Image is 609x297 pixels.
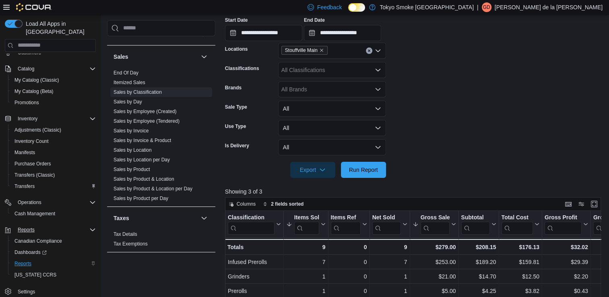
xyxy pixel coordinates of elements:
button: [US_STATE] CCRS [8,269,99,280]
span: Dashboards [14,249,47,256]
div: Total Cost [501,214,533,234]
h3: Taxes [114,214,129,222]
span: Dashboards [11,248,96,257]
button: Inventory Count [8,136,99,147]
div: $208.15 [461,242,496,252]
button: Open list of options [375,86,381,93]
span: Catalog [18,66,34,72]
div: Items Sold [294,214,319,234]
button: All [278,120,386,136]
button: Open list of options [375,47,381,54]
a: Transfers [11,181,38,191]
div: Prerolls [228,286,281,296]
span: Inventory Count [14,138,49,144]
button: Reports [2,224,99,235]
span: Settings [14,286,96,296]
button: Operations [2,197,99,208]
div: 0 [330,257,367,267]
div: Grinders [228,272,281,281]
input: Press the down key to open a popover containing a calendar. [225,25,302,41]
button: My Catalog (Beta) [8,86,99,97]
button: Catalog [2,63,99,74]
button: 2 fields sorted [260,199,307,209]
button: Columns [225,199,259,209]
span: Sales by Product & Location per Day [114,186,192,192]
span: Tax Details [114,231,137,237]
a: End Of Day [114,70,138,76]
span: Inventory Count [11,136,96,146]
a: Sales by Day [114,99,142,105]
label: Use Type [225,123,246,130]
button: Keyboard shortcuts [564,199,573,209]
label: Start Date [225,17,248,23]
button: All [278,139,386,155]
div: $14.70 [461,272,496,281]
a: Sales by Location per Day [114,157,170,163]
span: Reports [14,260,31,267]
h3: Sales [114,53,128,61]
a: Sales by Product & Location [114,176,174,182]
button: Total Cost [501,214,539,234]
span: Manifests [11,148,96,157]
div: 0 [330,242,367,252]
a: Inventory Count [11,136,52,146]
span: Sales by Employee (Tendered) [114,118,180,124]
button: Items Ref [330,214,367,234]
input: Press the down key to open a popover containing a calendar. [304,25,381,41]
a: Sales by Classification [114,89,162,95]
button: Sales [199,52,209,62]
div: Gross Profit [545,214,582,221]
a: Sales by Product & Location per Day [114,186,192,192]
span: Export [295,162,330,178]
div: 7 [372,257,407,267]
a: Cash Management [11,209,58,219]
div: Gross Profit [545,214,582,234]
div: 9 [286,242,326,252]
a: Adjustments (Classic) [11,125,64,135]
a: Reports [11,259,35,268]
div: 0 [330,286,367,296]
div: $159.81 [501,257,539,267]
div: $0.43 [545,286,588,296]
a: Dashboards [11,248,50,257]
button: Operations [14,198,45,207]
a: Manifests [11,148,38,157]
label: Locations [225,46,248,52]
div: Totals [227,242,281,252]
span: Transfers [14,183,35,190]
div: Classification [228,214,275,234]
div: 1 [286,272,326,281]
a: Transfers (Classic) [11,170,58,180]
button: Transfers [8,181,99,192]
p: [PERSON_NAME] de la [PERSON_NAME] [495,2,603,12]
span: Transfers (Classic) [11,170,96,180]
button: Items Sold [286,214,326,234]
span: Stouffville Main [285,46,318,54]
button: Gross Profit [545,214,588,234]
a: [US_STATE] CCRS [11,270,60,280]
button: Display options [576,199,586,209]
button: Classification [228,214,281,234]
label: Brands [225,85,242,91]
span: Cash Management [11,209,96,219]
div: $29.39 [545,257,588,267]
div: 1 [372,286,407,296]
label: Is Delivery [225,142,249,149]
button: Run Report [341,162,386,178]
span: Promotions [11,98,96,107]
a: Sales by Employee (Created) [114,109,177,114]
a: Settings [14,287,38,297]
div: Items Ref [330,214,360,234]
span: Inventory [18,115,37,122]
span: Run Report [349,166,378,174]
span: Sales by Invoice [114,128,149,134]
span: Operations [18,199,41,206]
span: Load All Apps in [GEOGRAPHIC_DATA] [23,20,96,36]
span: Inventory [14,114,96,124]
button: Purchase Orders [8,158,99,169]
button: Enter fullscreen [589,199,599,209]
span: Itemized Sales [114,79,145,86]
